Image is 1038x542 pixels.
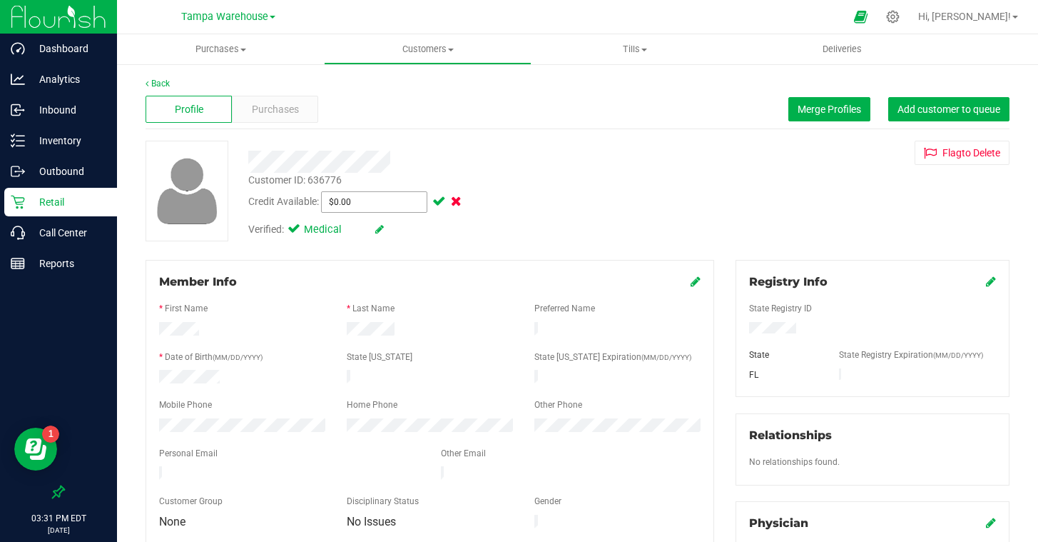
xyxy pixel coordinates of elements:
div: Verified: [248,222,384,238]
p: Reports [25,255,111,272]
a: Back [146,79,170,89]
a: Customers [324,34,531,64]
inline-svg: Dashboard [11,41,25,56]
inline-svg: Analytics [11,72,25,86]
span: Tills [532,43,738,56]
inline-svg: Call Center [11,226,25,240]
inline-svg: Reports [11,256,25,271]
label: Preferred Name [534,302,595,315]
div: Customer ID: 636776 [248,173,342,188]
iframe: Resource center [14,428,57,471]
inline-svg: Inventory [11,134,25,148]
span: Add customer to queue [897,104,1000,115]
p: Inbound [25,101,111,119]
div: FL [738,368,828,381]
span: (MM/DD/YYYY) [641,353,691,361]
input: $0.00 [322,192,427,212]
span: Customers [325,43,530,56]
span: Physician [749,516,808,530]
button: Flagto Delete [915,141,1009,165]
span: Registry Info [749,275,828,288]
img: user-icon.png [150,154,225,228]
span: Open Ecommerce Menu [845,3,877,31]
label: State [US_STATE] Expiration [534,351,691,363]
label: State [US_STATE] [347,351,412,363]
a: Tills [531,34,738,64]
p: Dashboard [25,40,111,57]
p: Analytics [25,71,111,88]
p: Call Center [25,224,111,241]
p: Retail [25,194,111,211]
label: Other Phone [534,398,582,411]
span: Merge Profiles [798,104,861,115]
span: Deliveries [803,43,881,56]
button: Merge Profiles [788,97,870,121]
label: Gender [534,495,561,508]
label: No relationships found. [749,456,840,468]
label: Mobile Phone [159,398,212,411]
span: Profile [175,102,203,117]
label: Personal Email [159,447,218,460]
span: No Issues [347,515,396,528]
a: Purchases [117,34,324,64]
iframe: Resource center unread badge [42,426,59,443]
button: Add customer to queue [888,97,1009,121]
inline-svg: Inbound [11,103,25,117]
label: First Name [165,302,208,315]
span: Purchases [252,102,299,117]
span: (MM/DD/YYYY) [213,353,263,361]
span: None [159,515,185,528]
span: Member Info [159,275,237,288]
div: Manage settings [884,10,902,24]
div: State [738,348,828,361]
span: (MM/DD/YYYY) [933,351,983,359]
label: Other Email [441,447,486,460]
a: Deliveries [738,34,945,64]
label: State Registry Expiration [839,348,983,361]
span: Tampa Warehouse [181,11,268,23]
div: Credit Available: [248,191,670,213]
p: 03:31 PM EDT [6,512,111,525]
span: Hi, [PERSON_NAME]! [918,11,1011,22]
label: Date of Birth [165,351,263,363]
label: Pin the sidebar to full width on large screens [51,485,66,499]
label: Disciplinary Status [347,495,419,508]
span: Medical [304,222,361,238]
label: Customer Group [159,495,223,508]
p: Outbound [25,163,111,180]
label: Last Name [352,302,395,315]
p: [DATE] [6,525,111,536]
span: Relationships [749,428,832,442]
inline-svg: Outbound [11,164,25,179]
inline-svg: Retail [11,195,25,209]
span: Purchases [117,43,324,56]
label: State Registry ID [749,302,812,315]
p: Inventory [25,132,111,149]
label: Home Phone [347,398,397,411]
